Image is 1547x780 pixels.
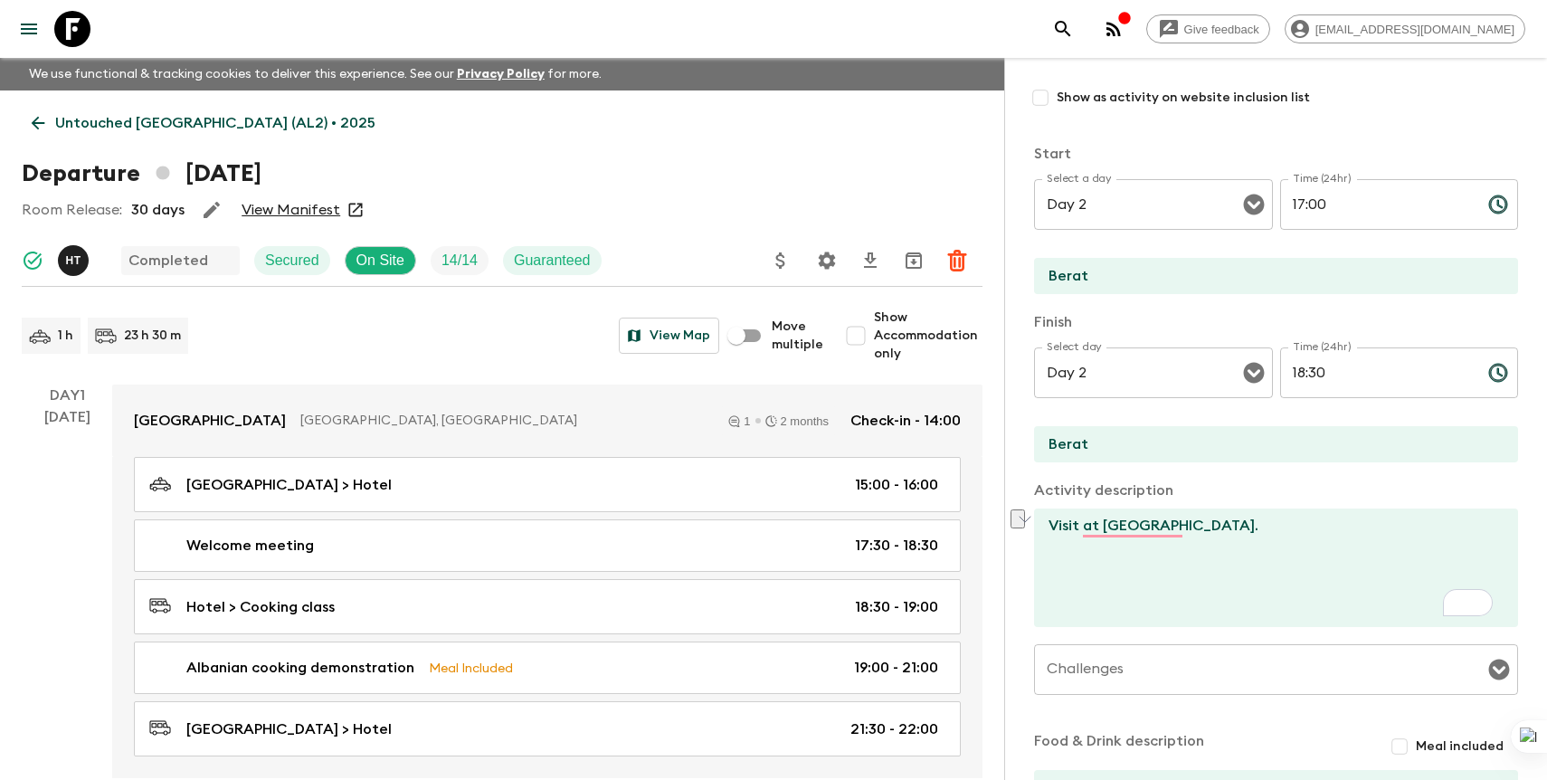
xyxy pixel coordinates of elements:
p: 21:30 - 22:00 [850,718,938,740]
input: End Location (leave blank if same as Start) [1034,426,1504,462]
a: Hotel > Cooking class18:30 - 19:00 [134,579,961,634]
a: [GEOGRAPHIC_DATA][GEOGRAPHIC_DATA], [GEOGRAPHIC_DATA]12 monthsCheck-in - 14:00 [112,385,982,457]
p: On Site [356,250,404,271]
div: Trip Fill [431,246,489,275]
button: Open [1241,192,1267,217]
p: Hotel > Cooking class [186,596,335,618]
textarea: To enrich screen reader interactions, please activate Accessibility in Grammarly extension settings [1034,509,1504,627]
button: Update Price, Early Bird Discount and Costs [763,243,799,279]
label: Select day [1047,339,1102,355]
a: Albanian cooking demonstrationMeal Included19:00 - 21:00 [134,642,961,694]
p: 14 / 14 [441,250,478,271]
a: [GEOGRAPHIC_DATA] > Hotel21:30 - 22:00 [134,701,961,756]
div: 2 months [765,415,829,427]
button: Choose time, selected time is 5:00 PM [1480,186,1516,223]
span: Give feedback [1174,23,1269,36]
p: Day 1 [22,385,112,406]
a: [GEOGRAPHIC_DATA] > Hotel15:00 - 16:00 [134,457,961,512]
p: 30 days [131,199,185,221]
p: Guaranteed [514,250,591,271]
button: Archive (Completed, Cancelled or Unsynced Departures only) [896,243,932,279]
p: 23 h 30 m [124,327,181,345]
span: [EMAIL_ADDRESS][DOMAIN_NAME] [1305,23,1524,36]
svg: Synced Successfully [22,250,43,271]
p: 17:30 - 18:30 [855,535,938,556]
a: Welcome meeting17:30 - 18:30 [134,519,961,572]
button: menu [11,11,47,47]
p: Start [1034,143,1518,165]
button: Open [1486,657,1512,682]
span: Move multiple [772,318,823,354]
p: Completed [128,250,208,271]
p: Food & Drink description [1034,730,1204,763]
button: search adventures [1045,11,1081,47]
span: Heldi Turhani [58,251,92,265]
p: [GEOGRAPHIC_DATA] [134,410,286,432]
div: [DATE] [44,406,90,778]
button: Settings [809,243,845,279]
input: hh:mm [1280,347,1474,398]
p: 18:30 - 19:00 [855,596,938,618]
p: Room Release: [22,199,122,221]
a: Give feedback [1146,14,1270,43]
a: View Manifest [242,201,340,219]
div: Secured [254,246,330,275]
p: Meal Included [429,658,513,678]
p: 19:00 - 21:00 [854,657,938,679]
div: On Site [345,246,416,275]
p: Untouched [GEOGRAPHIC_DATA] (AL2) • 2025 [55,112,375,134]
p: We use functional & tracking cookies to deliver this experience. See our for more. [22,58,609,90]
a: Untouched [GEOGRAPHIC_DATA] (AL2) • 2025 [22,105,385,141]
p: Secured [265,250,319,271]
input: hh:mm [1280,179,1474,230]
span: Show as activity on website inclusion list [1057,89,1310,107]
label: Time (24hr) [1293,339,1352,355]
button: Open [1241,360,1267,385]
span: Show Accommodation only [874,309,982,363]
p: [GEOGRAPHIC_DATA] > Hotel [186,718,392,740]
p: Activity description [1034,480,1518,501]
p: Finish [1034,311,1518,333]
span: Meal included [1416,737,1504,756]
p: 15:00 - 16:00 [855,474,938,496]
p: Albanian cooking demonstration [186,657,414,679]
p: [GEOGRAPHIC_DATA] > Hotel [186,474,392,496]
button: Choose time, selected time is 6:30 PM [1480,355,1516,391]
p: Welcome meeting [186,535,314,556]
p: Check-in - 14:00 [850,410,961,432]
p: 1 h [58,327,73,345]
a: Privacy Policy [457,68,545,81]
h1: Departure [DATE] [22,156,261,192]
button: Delete [939,243,975,279]
div: [EMAIL_ADDRESS][DOMAIN_NAME] [1285,14,1525,43]
button: Download CSV [852,243,888,279]
label: Select a day [1047,171,1111,186]
label: Time (24hr) [1293,171,1352,186]
input: Start Location [1034,258,1504,294]
div: 1 [728,415,750,427]
button: View Map [619,318,719,354]
p: [GEOGRAPHIC_DATA], [GEOGRAPHIC_DATA] [300,412,707,430]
